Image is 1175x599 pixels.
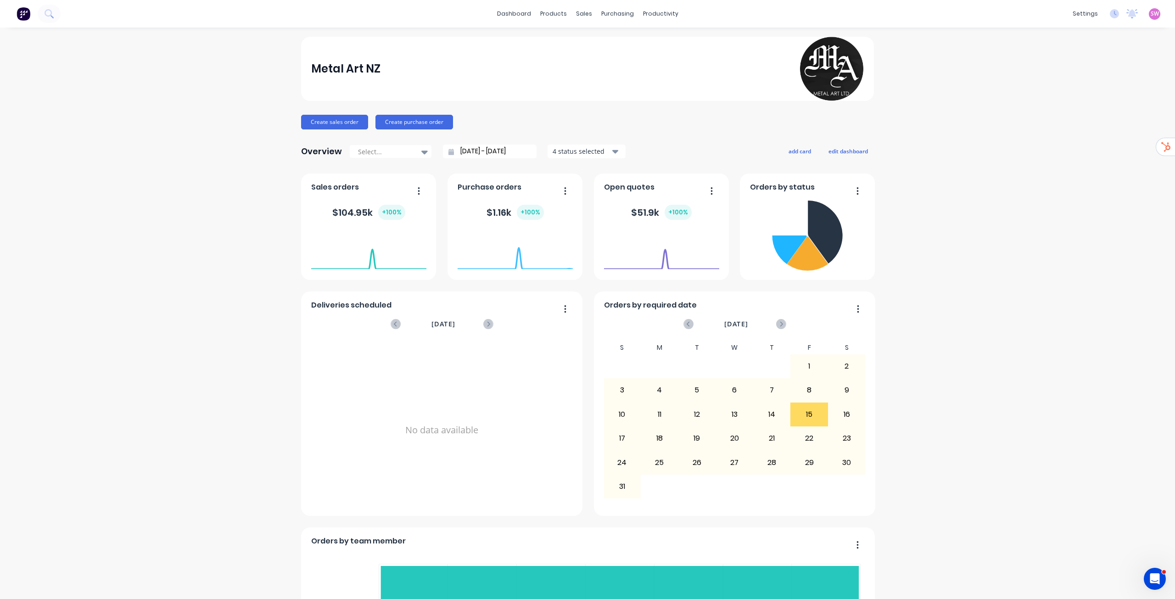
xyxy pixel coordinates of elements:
div: 15 [791,403,828,426]
div: T [678,341,716,354]
div: 18 [641,427,678,450]
div: 3 [604,379,641,402]
div: S [828,341,866,354]
div: productivity [638,7,683,21]
div: 4 [641,379,678,402]
div: 6 [716,379,753,402]
div: 4 status selected [553,146,610,156]
span: Open quotes [604,182,655,193]
div: 25 [641,451,678,474]
div: T [753,341,791,354]
div: 16 [828,403,865,426]
div: + 100 % [517,205,544,220]
div: 29 [791,451,828,474]
div: 9 [828,379,865,402]
div: 14 [754,403,790,426]
div: 19 [679,427,716,450]
div: 27 [716,451,753,474]
button: Create sales order [301,115,368,129]
div: 30 [828,451,865,474]
button: add card [783,145,817,157]
span: Sales orders [311,182,359,193]
img: Metal Art NZ [800,37,864,101]
span: Orders by team member [311,536,406,547]
span: SW [1151,10,1159,18]
div: No data available [311,341,573,519]
div: S [604,341,641,354]
span: Orders by status [750,182,815,193]
div: $ 1.16k [487,205,544,220]
div: 7 [754,379,790,402]
button: 4 status selected [548,145,626,158]
span: Purchase orders [458,182,521,193]
div: Overview [301,142,342,161]
span: [DATE] [724,319,748,329]
div: 31 [604,475,641,498]
div: 12 [679,403,716,426]
iframe: Intercom live chat [1144,568,1166,590]
div: Metal Art NZ [311,60,380,78]
div: 2 [828,355,865,378]
span: [DATE] [431,319,455,329]
button: Create purchase order [375,115,453,129]
div: 11 [641,403,678,426]
a: dashboard [492,7,536,21]
div: 20 [716,427,753,450]
div: 22 [791,427,828,450]
div: + 100 % [378,205,405,220]
div: settings [1068,7,1102,21]
div: 10 [604,403,641,426]
div: 17 [604,427,641,450]
div: 24 [604,451,641,474]
div: purchasing [597,7,638,21]
div: + 100 % [665,205,692,220]
div: M [641,341,678,354]
div: 26 [679,451,716,474]
img: Factory [17,7,30,21]
div: sales [571,7,597,21]
div: 28 [754,451,790,474]
div: products [536,7,571,21]
div: $ 104.95k [332,205,405,220]
div: W [716,341,753,354]
div: 8 [791,379,828,402]
div: 23 [828,427,865,450]
button: edit dashboard [822,145,874,157]
div: F [790,341,828,354]
div: 21 [754,427,790,450]
div: 13 [716,403,753,426]
div: 1 [791,355,828,378]
div: $ 51.9k [631,205,692,220]
div: 5 [679,379,716,402]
